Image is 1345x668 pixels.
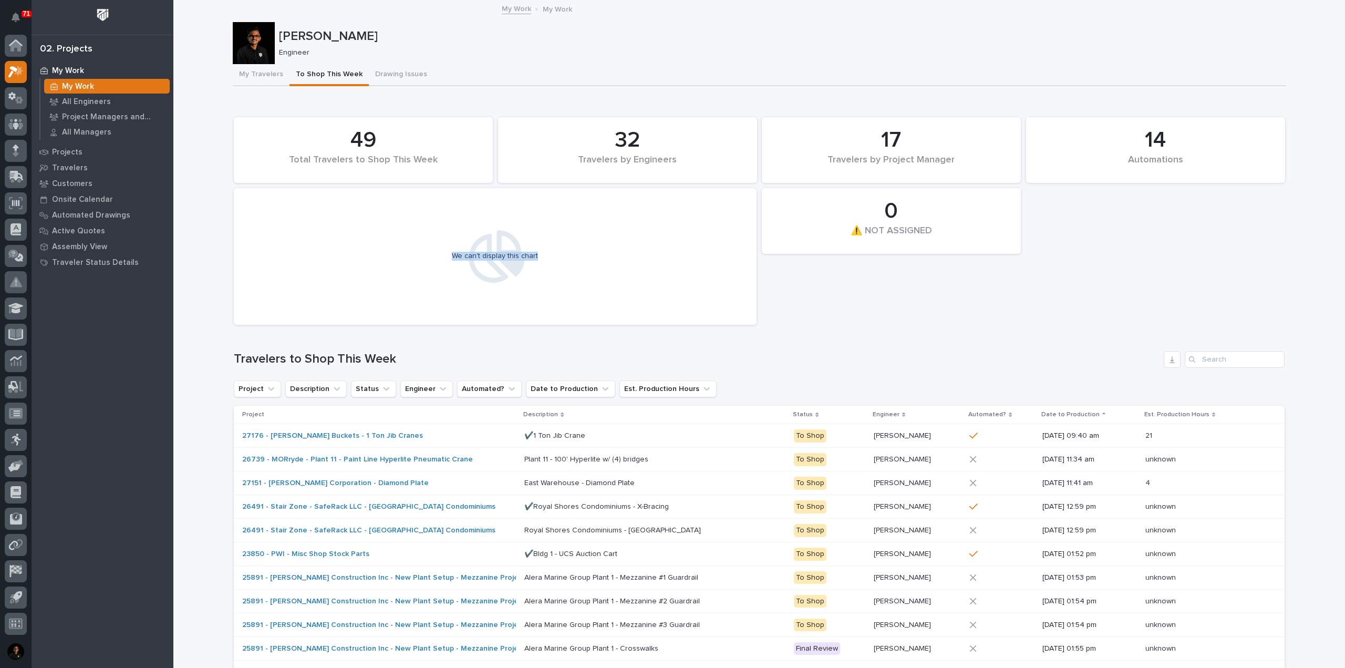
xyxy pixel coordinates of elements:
p: [PERSON_NAME] [874,524,933,535]
p: [DATE] 12:59 pm [1042,502,1137,511]
p: unknown [1145,571,1178,582]
p: [DATE] 01:54 pm [1042,621,1137,630]
p: Est. Production Hours [1144,409,1209,420]
p: Status [793,409,813,420]
img: Workspace Logo [93,5,112,25]
div: Automations [1044,155,1267,177]
div: 0 [780,198,1003,224]
a: 25891 - [PERSON_NAME] Construction Inc - New Plant Setup - Mezzanine Project [242,644,525,653]
p: My Work [543,3,572,14]
div: 32 [516,127,739,153]
tr: 26739 - MORryde - Plant 11 - Paint Line Hyperlite Pneumatic Crane Plant 11 - 100' Hyperlite w/ (4... [234,448,1285,471]
p: [PERSON_NAME] [874,595,933,606]
p: Active Quotes [52,227,105,236]
div: Travelers by Engineers [516,155,739,177]
tr: 23850 - PWI - Misc Shop Stock Parts ✔️Bldg 1 - UCS Auction Cart✔️Bldg 1 - UCS Auction Cart To Sho... [234,542,1285,566]
p: 71 [23,10,30,17]
tr: 26491 - Stair Zone - SafeRack LLC - [GEOGRAPHIC_DATA] Condominiums ✔️Royal Shores Condominiums - ... [234,495,1285,519]
div: Notifications71 [13,13,27,29]
p: [PERSON_NAME] [874,548,933,559]
a: My Work [502,2,531,14]
a: Automated Drawings [32,207,173,223]
a: Active Quotes [32,223,173,239]
div: To Shop [794,477,826,490]
p: unknown [1145,524,1178,535]
p: East Warehouse - Diamond Plate [524,477,637,488]
a: Onsite Calendar [32,191,173,207]
p: [DATE] 01:53 pm [1042,573,1137,582]
a: 26491 - Stair Zone - SafeRack LLC - [GEOGRAPHIC_DATA] Condominiums [242,502,495,511]
a: My Work [40,79,173,94]
p: Alera Marine Group Plant 1 - Mezzanine #3 Guardrail [524,619,702,630]
div: 14 [1044,127,1267,153]
p: [DATE] 01:54 pm [1042,597,1137,606]
tr: 25891 - [PERSON_NAME] Construction Inc - New Plant Setup - Mezzanine Project Alera Marine Group P... [234,637,1285,661]
tr: 26491 - Stair Zone - SafeRack LLC - [GEOGRAPHIC_DATA] Condominiums Royal Shores Condominiums - [G... [234,519,1285,542]
p: [DATE] 11:34 am [1042,455,1137,464]
p: [DATE] 09:40 am [1042,431,1137,440]
p: Engineer [873,409,899,420]
h1: Travelers to Shop This Week [234,352,1160,367]
a: All Managers [40,125,173,139]
button: Est. Production Hours [619,381,717,397]
p: Engineer [279,48,1278,57]
p: [DATE] 11:41 am [1042,479,1137,488]
tr: 27151 - [PERSON_NAME] Corporation - Diamond Plate East Warehouse - Diamond PlateEast Warehouse - ... [234,471,1285,495]
div: To Shop [794,571,826,584]
div: To Shop [794,524,826,537]
p: 21 [1145,429,1154,440]
p: unknown [1145,642,1178,653]
a: All Engineers [40,94,173,109]
div: Final Review [794,642,840,655]
a: Traveler Status Details [32,254,173,270]
p: unknown [1145,548,1178,559]
tr: 25891 - [PERSON_NAME] Construction Inc - New Plant Setup - Mezzanine Project Alera Marine Group P... [234,590,1285,613]
input: Search [1185,351,1285,368]
div: 49 [252,127,475,153]
p: Automated? [968,409,1006,420]
div: 02. Projects [40,44,92,55]
p: unknown [1145,595,1178,606]
p: Customers [52,179,92,189]
p: Alera Marine Group Plant 1 - Crosswalks [524,642,660,653]
a: Travelers [32,160,173,176]
p: unknown [1145,453,1178,464]
tr: 27176 - [PERSON_NAME] Buckets - 1 Ton Jib Cranes ✔️1 Ton Jib Crane✔️1 Ton Jib Crane To Shop[PERSO... [234,424,1285,448]
button: Drawing Issues [369,64,433,86]
div: To Shop [794,619,826,632]
button: users-avatar [5,641,27,663]
a: 25891 - [PERSON_NAME] Construction Inc - New Plant Setup - Mezzanine Project [242,597,525,606]
div: To Shop [794,429,826,443]
p: Travelers [52,163,88,173]
p: Alera Marine Group Plant 1 - Mezzanine #1 Guardrail [524,571,700,582]
p: 4 [1145,477,1152,488]
button: My Travelers [233,64,289,86]
p: [PERSON_NAME] [279,29,1282,44]
button: Date to Production [526,381,615,397]
p: ✔️1 Ton Jib Crane [524,429,587,440]
a: 27176 - [PERSON_NAME] Buckets - 1 Ton Jib Cranes [242,431,423,440]
div: Total Travelers to Shop This Week [252,155,475,177]
tr: 25891 - [PERSON_NAME] Construction Inc - New Plant Setup - Mezzanine Project Alera Marine Group P... [234,613,1285,637]
p: [PERSON_NAME] [874,571,933,582]
p: [DATE] 01:52 pm [1042,550,1137,559]
p: Project Managers and Engineers [62,112,165,122]
p: [PERSON_NAME] [874,453,933,464]
a: Project Managers and Engineers [40,109,173,124]
p: Traveler Status Details [52,258,139,268]
a: 26739 - MORryde - Plant 11 - Paint Line Hyperlite Pneumatic Crane [242,455,473,464]
p: [DATE] 12:59 pm [1042,526,1137,535]
div: To Shop [794,500,826,513]
p: My Work [52,66,84,76]
p: Projects [52,148,82,157]
button: Engineer [400,381,453,397]
p: [PERSON_NAME] [874,477,933,488]
a: Customers [32,176,173,191]
p: All Engineers [62,97,111,107]
button: Automated? [457,381,522,397]
button: Status [351,381,396,397]
div: To Shop [794,453,826,466]
p: Onsite Calendar [52,195,113,204]
p: [PERSON_NAME] [874,429,933,440]
button: To Shop This Week [289,64,369,86]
